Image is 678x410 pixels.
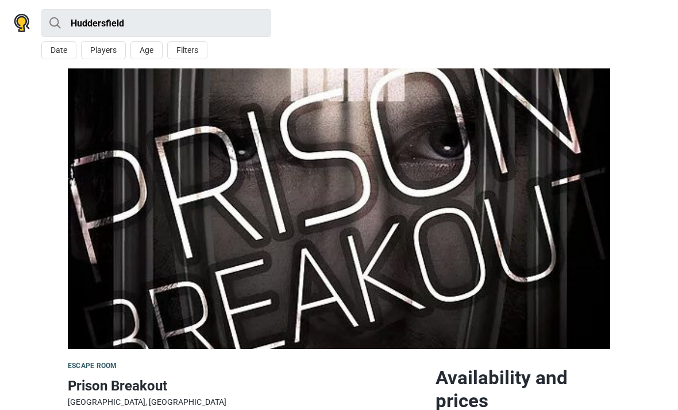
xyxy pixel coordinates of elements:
img: Prison Breakout photo 1 [68,68,610,349]
button: Filters [167,41,207,59]
img: Nowescape logo [14,14,30,32]
button: Age [130,41,163,59]
button: Players [81,41,126,59]
div: [GEOGRAPHIC_DATA], [GEOGRAPHIC_DATA] [68,396,426,408]
h1: Prison Breakout [68,375,426,396]
button: Date [41,41,76,59]
input: try “London” [41,9,271,37]
span: Escape room [68,362,117,370]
